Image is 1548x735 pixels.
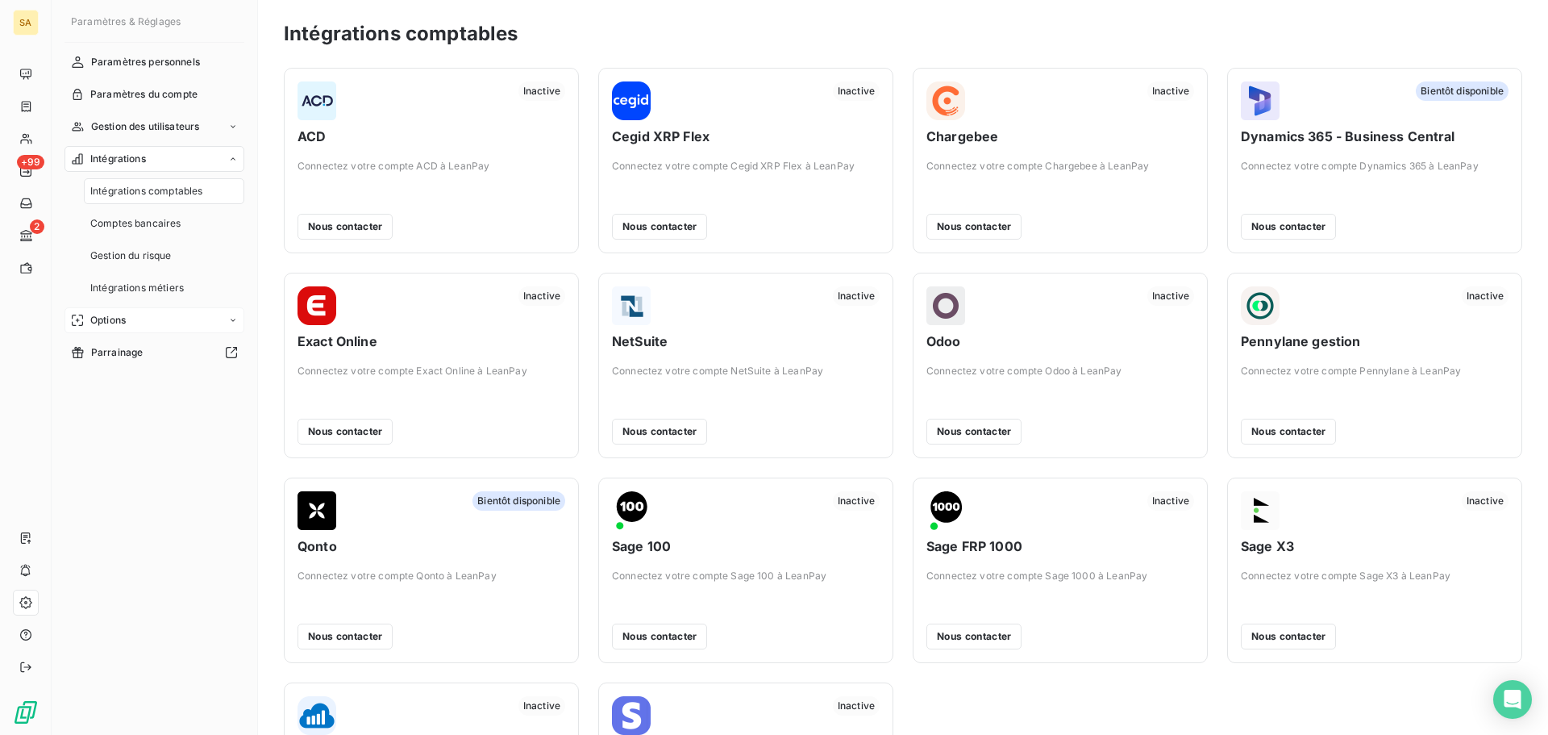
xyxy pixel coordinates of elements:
span: Inactive [833,81,880,101]
a: IntégrationsIntégrations comptablesComptes bancairesGestion du risqueIntégrations métiers [64,146,244,301]
span: Bientôt disponible [472,491,565,511]
span: Inactive [1462,286,1508,306]
span: Paramètres du compte [90,87,198,102]
span: Connectez votre compte NetSuite à LeanPay [612,364,880,378]
span: Inactive [1147,286,1194,306]
span: Exact Online [298,332,565,351]
span: Chargebee [926,127,1194,146]
img: Pennylane gestion logo [1241,286,1280,325]
a: Paramètres du compte [64,81,244,107]
span: ACD [298,127,565,146]
span: Connectez votre compte Cegid XRP Flex à LeanPay [612,159,880,173]
a: Gestion des utilisateurs [64,114,244,140]
span: Odoo [926,332,1194,351]
a: Intégrations métiers [84,275,244,301]
a: Paramètres personnels [64,49,244,75]
span: Connectez votre compte Sage 1000 à LeanPay [926,569,1194,583]
img: Sage X3 logo [1241,491,1280,530]
div: SA [13,10,39,35]
button: Nous contacter [1241,624,1336,649]
span: Qonto [298,537,565,556]
a: Gestion du risque [84,243,244,269]
span: Connectez votre compte ACD à LeanPay [298,159,565,173]
span: Paramètres & Réglages [71,15,181,27]
span: Comptes bancaires [90,216,181,231]
a: Options [64,307,244,333]
button: Nous contacter [298,214,393,240]
a: 2 [13,223,38,248]
button: Nous contacter [612,419,707,445]
span: Intégrations [90,152,146,166]
img: Exact Online logo [298,286,336,325]
img: ACD logo [298,81,336,120]
button: Nous contacter [926,419,1022,445]
a: Intégrations comptables [84,178,244,204]
span: Cegid XRP Flex [612,127,880,146]
span: Gestion du risque [90,248,172,263]
span: Bientôt disponible [1416,81,1508,101]
span: Paramètres personnels [91,55,200,69]
span: +99 [17,155,44,169]
img: Sage 100 logo [612,491,651,530]
img: Qonto logo [298,491,336,530]
img: Odoo logo [926,286,965,325]
span: Connectez votre compte Qonto à LeanPay [298,569,565,583]
img: Dynamics 365 - Business Central logo [1241,81,1280,120]
button: Nous contacter [1241,214,1336,240]
span: 2 [30,219,44,234]
span: Parrainage [91,345,144,360]
span: Inactive [833,491,880,511]
span: Inactive [518,81,565,101]
span: Inactive [518,696,565,716]
span: Sage 100 [612,537,880,556]
span: Connectez votre compte Sage 100 à LeanPay [612,569,880,583]
button: Nous contacter [926,624,1022,649]
span: Connectez votre compte Chargebee à LeanPay [926,159,1194,173]
button: Nous contacter [926,214,1022,240]
span: Dynamics 365 - Business Central [1241,127,1508,146]
img: Chargebee logo [926,81,965,120]
a: Comptes bancaires [84,211,244,236]
button: Nous contacter [1241,419,1336,445]
a: +99 [13,158,38,184]
span: Connectez votre compte Sage X3 à LeanPay [1241,569,1508,583]
span: Pennylane gestion [1241,332,1508,351]
span: NetSuite [612,332,880,351]
img: NetSuite logo [612,286,651,325]
a: Parrainage [64,340,244,365]
span: Connectez votre compte Odoo à LeanPay [926,364,1194,378]
h3: Intégrations comptables [284,19,518,48]
span: Intégrations métiers [90,281,184,295]
span: Inactive [1147,81,1194,101]
span: Inactive [1462,491,1508,511]
span: Inactive [1147,491,1194,511]
div: Open Intercom Messenger [1493,680,1532,719]
img: Sage FRP 1000 logo [926,491,965,530]
span: Inactive [518,286,565,306]
span: Connectez votre compte Dynamics 365 à LeanPay [1241,159,1508,173]
span: Sage FRP 1000 [926,537,1194,556]
span: Inactive [833,286,880,306]
img: Sellsy logo [298,696,336,735]
img: Cegid XRP Flex logo [612,81,651,120]
span: Intégrations comptables [90,184,202,198]
button: Nous contacter [612,624,707,649]
button: Nous contacter [612,214,707,240]
button: Nous contacter [298,419,393,445]
span: Inactive [833,696,880,716]
span: Options [90,313,126,328]
img: Logo LeanPay [13,700,39,725]
span: Connectez votre compte Pennylane à LeanPay [1241,364,1508,378]
span: Connectez votre compte Exact Online à LeanPay [298,364,565,378]
span: Sage X3 [1241,537,1508,556]
button: Nous contacter [298,624,393,649]
span: Gestion des utilisateurs [91,119,200,134]
img: Stripe Billing logo [612,696,651,735]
